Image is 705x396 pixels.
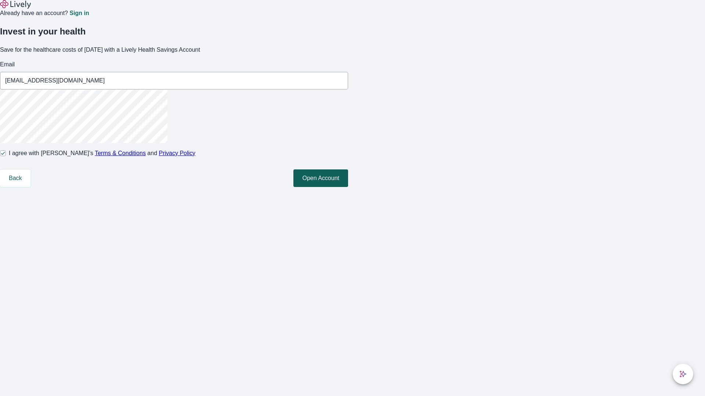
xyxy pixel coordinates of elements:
a: Sign in [69,10,89,16]
a: Terms & Conditions [95,150,146,156]
svg: Lively AI Assistant [679,370,687,378]
a: Privacy Policy [159,150,196,156]
span: I agree with [PERSON_NAME]’s and [9,149,195,158]
button: Open Account [293,169,348,187]
button: chat [673,364,693,384]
